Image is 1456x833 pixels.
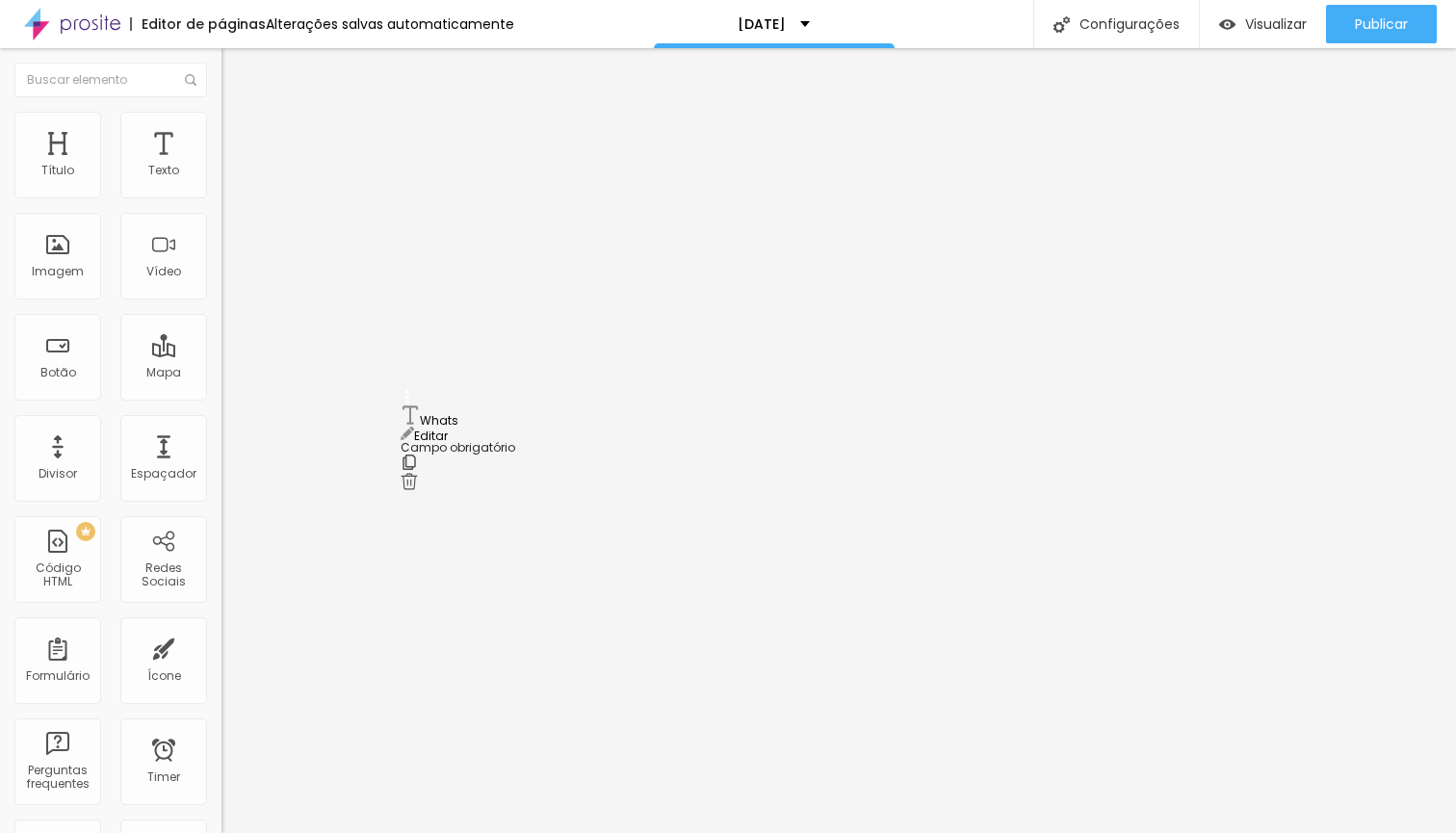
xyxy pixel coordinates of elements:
div: Título [41,164,74,177]
div: Texto [148,164,179,177]
button: Publicar [1326,5,1437,43]
input: Buscar elemento [14,63,207,97]
div: Ícone [147,669,181,683]
img: view-1.svg [1219,16,1235,33]
div: Alterações salvas automaticamente [266,17,514,31]
div: Divisor [39,467,77,481]
div: Vídeo [146,265,181,278]
div: Redes Sociais [125,561,201,589]
div: Espaçador [131,467,196,481]
div: Botão [40,366,76,379]
div: Timer [147,770,180,784]
div: Mapa [146,366,181,379]
div: Editor de páginas [130,17,266,31]
span: Visualizar [1245,16,1307,32]
div: Imagem [32,265,84,278]
div: Formulário [26,669,90,683]
div: Código HTML [19,561,95,589]
span: Publicar [1355,16,1408,32]
img: Icone [1053,16,1070,33]
button: Visualizar [1200,5,1326,43]
p: [DATE] [738,17,786,31]
div: Perguntas frequentes [19,764,95,792]
img: Icone [185,74,196,86]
